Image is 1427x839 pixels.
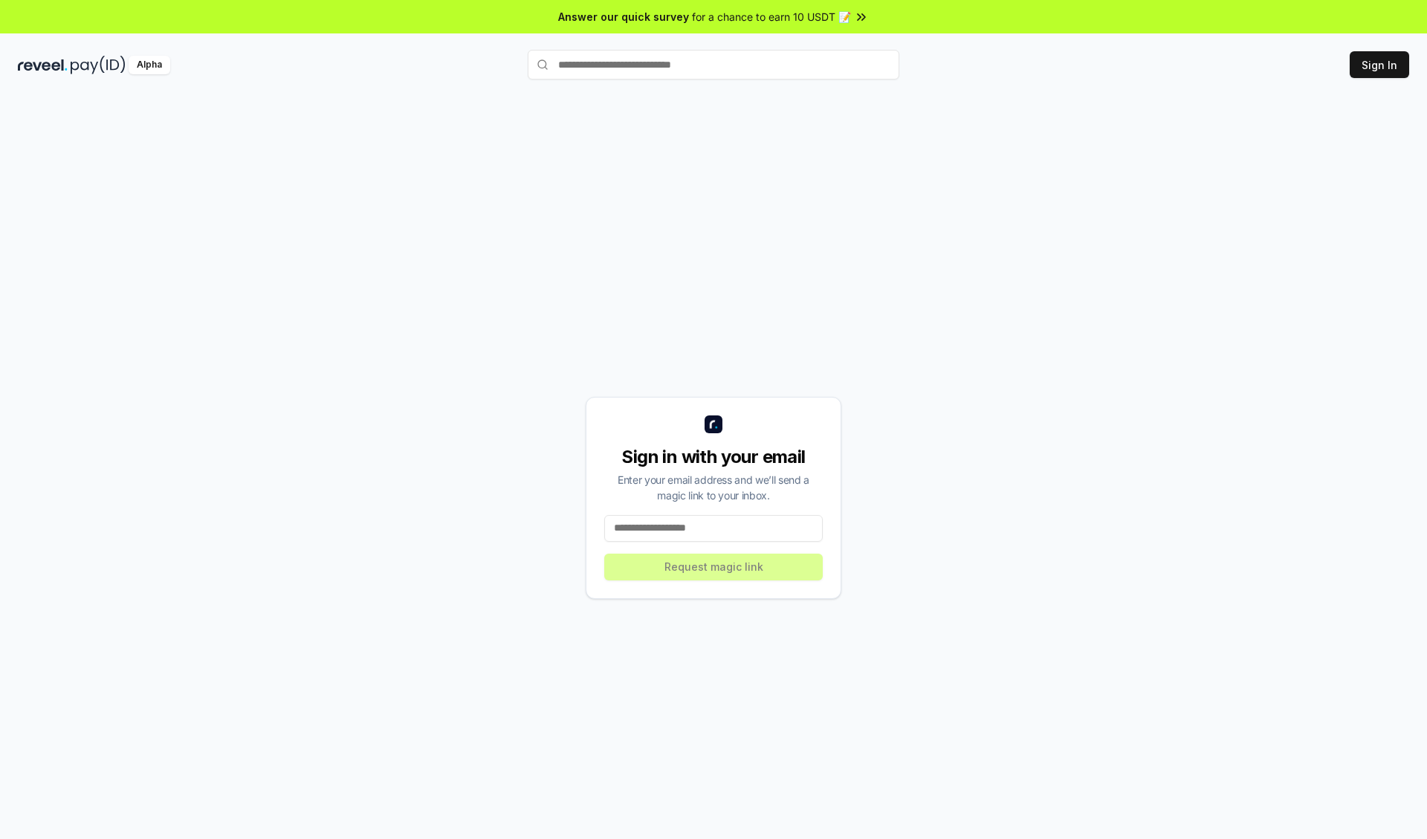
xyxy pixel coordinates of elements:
div: Enter your email address and we’ll send a magic link to your inbox. [604,472,823,503]
span: for a chance to earn 10 USDT 📝 [692,9,851,25]
button: Sign In [1350,51,1409,78]
div: Sign in with your email [604,445,823,469]
img: logo_small [705,415,722,433]
img: pay_id [71,56,126,74]
div: Alpha [129,56,170,74]
img: reveel_dark [18,56,68,74]
span: Answer our quick survey [558,9,689,25]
